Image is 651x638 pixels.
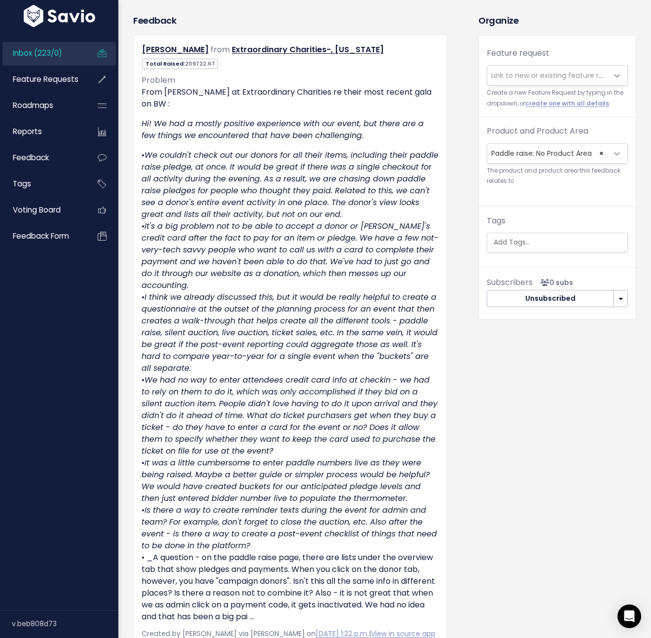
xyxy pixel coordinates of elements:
[487,277,533,288] span: Subscribers
[487,88,628,109] small: Create a new Feature Request by typing in the dropdown, or .
[13,126,42,137] span: Reports
[2,120,82,143] a: Reports
[12,611,118,637] div: v.beb808d73
[2,68,82,91] a: Feature Requests
[2,225,82,248] a: Feedback form
[487,143,628,164] span: Paddle raise: No Product Area
[487,47,549,59] label: Feature request
[2,199,82,221] a: Voting Board
[142,220,438,291] em: It's a big problem not to be able to accept a donor or [PERSON_NAME]'s credit card after the fact...
[142,86,439,110] p: From [PERSON_NAME] at Extraordinary Charities re their most recent gala on BW :
[537,278,573,287] span: <p><strong>Subscribers</strong><br><br> No subscribers yet<br> </p>
[142,504,437,551] em: Is there a way to create reminder texts during the event for admin and team? For example, don't f...
[487,290,614,308] button: Unsubscribed
[2,146,82,169] a: Feedback
[142,149,438,220] em: We couldn't check out our donors for all their items, including their paddle raise pledge, at onc...
[2,94,82,117] a: Roadmaps
[525,100,609,107] a: create one with all details
[487,143,608,163] span: Paddle raise: No Product Area
[478,14,636,27] h3: Organize
[13,205,61,215] span: Voting Board
[142,149,439,623] p: • • • • • • • _A question - on the paddle raise page, there are lists under the overview tab that...
[142,374,437,457] em: We had no way to enter attendees credit card info at checkin - we had to rely on them to do it, w...
[142,44,209,55] a: [PERSON_NAME]
[490,237,627,248] input: Add Tags...
[133,14,176,27] h3: Feedback
[13,74,78,84] span: Feature Requests
[142,291,437,374] em: I think we already discussed this, but it would be really helpful to create a questionnaire at th...
[13,231,69,241] span: Feedback form
[232,44,384,55] a: Extraordinary Charities-, [US_STATE]
[487,125,588,137] label: Product and Product Area
[2,42,82,65] a: Inbox (223/0)
[2,173,82,195] a: Tags
[487,215,506,227] label: Tags
[142,74,175,86] span: Problem
[617,604,641,628] div: Open Intercom Messenger
[491,71,627,80] span: Link to new or existing feature request...
[21,5,98,27] img: logo-white.9d6f32f41409.svg
[487,166,628,187] small: The product and product area this feedback relates to
[599,143,604,163] span: ×
[142,59,218,69] span: Total Raised:
[13,48,62,58] span: Inbox (223/0)
[211,44,230,55] span: from
[13,178,31,189] span: Tags
[142,118,424,141] em: Hi! We had a mostly positive experience with our event, but there are a few things we encountered...
[13,100,53,110] span: Roadmaps
[185,60,215,68] span: 209722.67
[13,152,49,163] span: Feedback
[142,457,430,504] em: It was a little cumbersome to enter paddle numbers live as they were being raised. Maybe a better...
